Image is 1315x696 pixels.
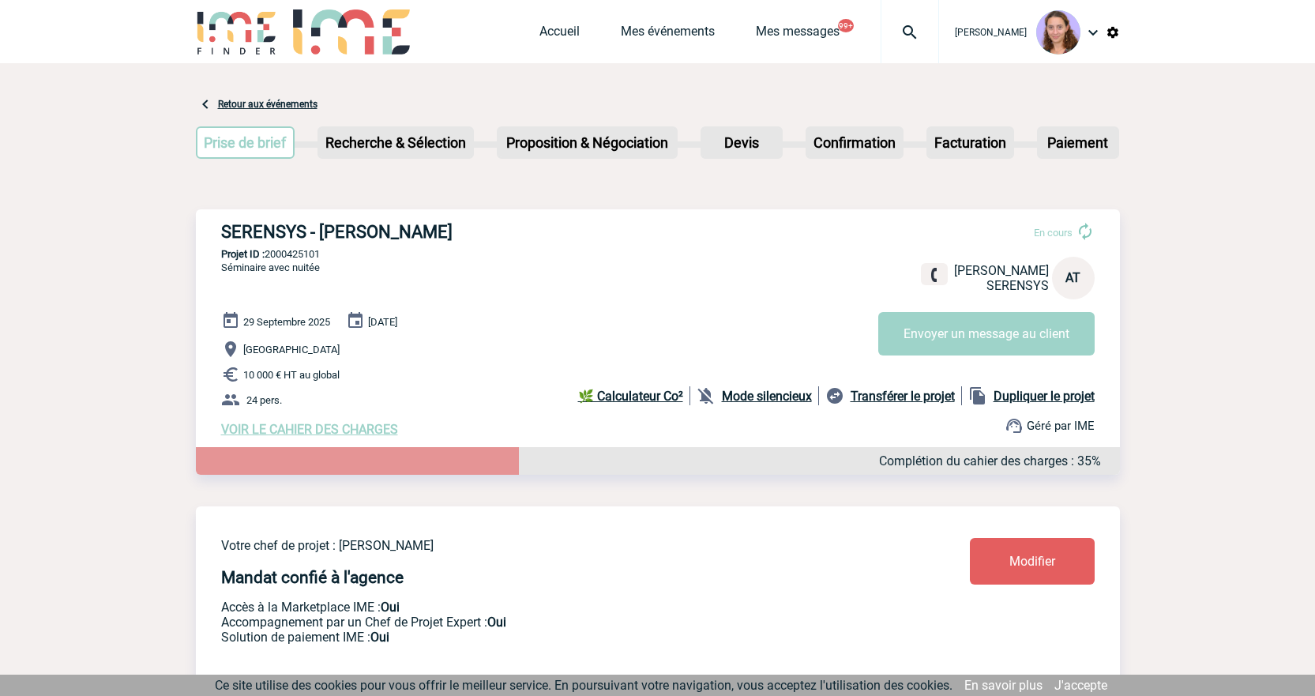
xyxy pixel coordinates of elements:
[221,630,877,645] p: Conformité aux process achat client, Prise en charge de la facturation, Mutualisation de plusieur...
[243,344,340,356] span: [GEOGRAPHIC_DATA]
[1039,128,1118,157] p: Paiement
[221,538,877,553] p: Votre chef de projet : [PERSON_NAME]
[621,24,715,46] a: Mes événements
[1005,416,1024,435] img: support.png
[221,422,398,437] a: VOIR LE CAHIER DES CHARGES
[218,99,317,110] a: Retour aux événements
[539,24,580,46] a: Accueil
[246,394,282,406] span: 24 pers.
[928,128,1013,157] p: Facturation
[196,248,1120,260] p: 2000425101
[221,261,320,273] span: Séminaire avec nuitée
[578,389,683,404] b: 🌿 Calculateur Co²
[994,389,1095,404] b: Dupliquer le projet
[702,128,781,157] p: Devis
[1009,554,1055,569] span: Modifier
[197,128,294,157] p: Prise de brief
[878,312,1095,356] button: Envoyer un message au client
[954,263,1049,278] span: [PERSON_NAME]
[221,248,265,260] b: Projet ID :
[221,615,877,630] p: Prestation payante
[1054,678,1107,693] a: J'accepte
[851,389,955,404] b: Transférer le projet
[221,568,404,587] h4: Mandat confié à l'agence
[487,615,506,630] b: Oui
[381,600,400,615] b: Oui
[578,386,690,405] a: 🌿 Calculateur Co²
[319,128,472,157] p: Recherche & Sélection
[1034,227,1073,239] span: En cours
[1027,419,1095,433] span: Géré par IME
[221,222,695,242] h3: SERENSYS - [PERSON_NAME]
[927,268,941,282] img: fixe.png
[370,630,389,645] b: Oui
[1065,270,1080,285] span: AT
[968,386,987,405] img: file_copy-black-24dp.png
[955,27,1027,38] span: [PERSON_NAME]
[221,600,877,615] p: Accès à la Marketplace IME :
[1036,10,1080,55] img: 101030-1.png
[243,369,340,381] span: 10 000 € HT au global
[368,316,397,328] span: [DATE]
[964,678,1043,693] a: En savoir plus
[243,316,330,328] span: 29 Septembre 2025
[756,24,840,46] a: Mes messages
[722,389,812,404] b: Mode silencieux
[807,128,902,157] p: Confirmation
[838,19,854,32] button: 99+
[986,278,1049,293] span: SERENSYS
[196,9,278,55] img: IME-Finder
[215,678,952,693] span: Ce site utilise des cookies pour vous offrir le meilleur service. En poursuivant votre navigation...
[498,128,676,157] p: Proposition & Négociation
